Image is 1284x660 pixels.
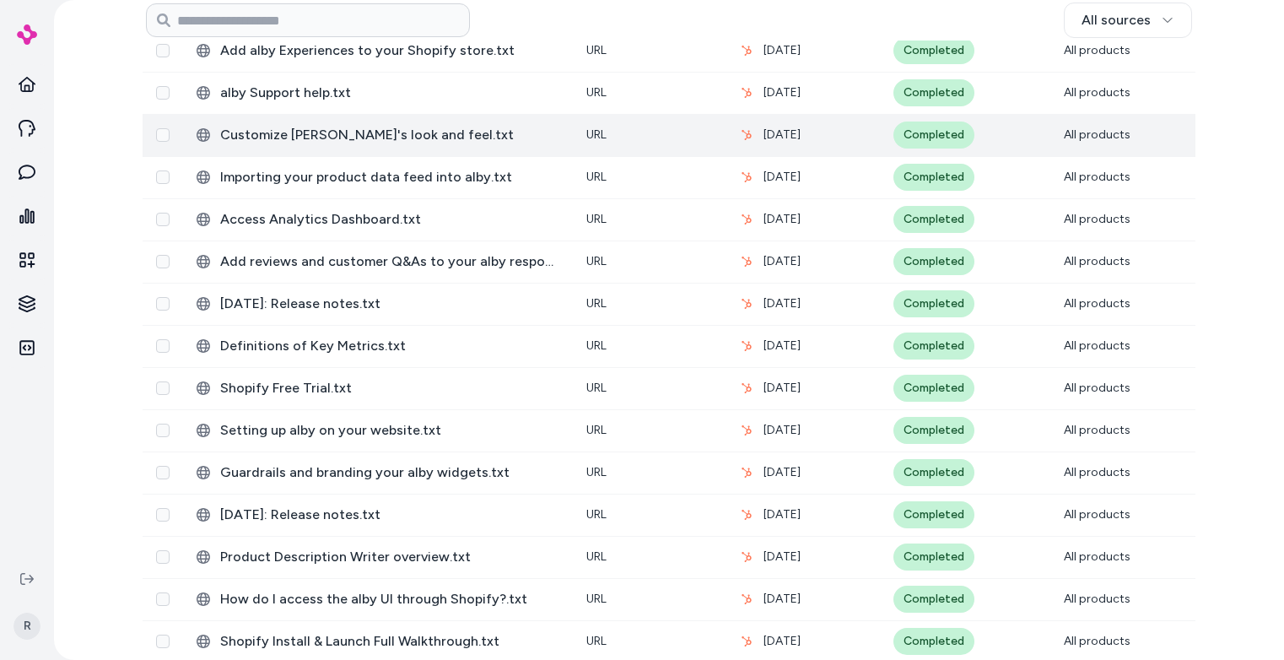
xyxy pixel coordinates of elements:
div: Setting up alby on your website.txt [197,420,559,441]
span: URL [586,170,607,184]
span: All products [1064,465,1130,479]
button: Select row [156,508,170,522]
button: Select row [156,592,170,606]
span: All products [1064,338,1130,353]
div: Completed [893,544,974,571]
span: [DATE] [763,464,801,481]
div: Customize alby's look and feel.txt [197,125,559,145]
span: [DATE] [763,211,801,228]
span: All products [1064,85,1130,100]
span: All sources [1082,10,1151,30]
span: [DATE] [763,422,801,439]
span: How do I access the alby UI through Shopify?.txt [220,589,559,609]
button: Select row [156,213,170,226]
div: Completed [893,417,974,444]
span: All products [1064,254,1130,268]
span: All products [1064,296,1130,311]
span: Product Description Writer overview.txt [220,547,559,567]
span: [DATE] [763,169,801,186]
span: [DATE] [763,549,801,565]
div: Shopify Free Trial.txt [197,378,559,398]
button: Select row [156,381,170,395]
button: Select row [156,339,170,353]
span: [DATE] [763,380,801,397]
div: Completed [893,375,974,402]
span: Shopify Install & Launch Full Walkthrough.txt [220,631,559,652]
div: Guardrails and branding your alby widgets.txt [197,463,559,483]
span: URL [586,296,607,311]
button: Select row [156,128,170,142]
button: All sources [1064,3,1192,38]
div: Completed [893,206,974,233]
button: Select row [156,424,170,437]
span: [DATE] [763,338,801,354]
button: Select row [156,297,170,311]
button: Select row [156,255,170,268]
span: [DATE] [763,591,801,608]
span: URL [586,127,607,142]
button: Select row [156,635,170,648]
span: URL [586,338,607,353]
span: URL [586,549,607,564]
span: Add reviews and customer Q&As to your alby responses.txt [220,252,559,272]
div: alby Support help.txt [197,83,559,103]
div: Definitions of Key Metrics.txt [197,336,559,356]
span: URL [586,423,607,437]
span: Customize [PERSON_NAME]'s look and feel.txt [220,125,559,145]
div: Completed [893,248,974,275]
span: [DATE] [763,84,801,101]
div: Shopify Install & Launch Full Walkthrough.txt [197,631,559,652]
span: All products [1064,43,1130,57]
span: All products [1064,212,1130,226]
div: How do I access the alby UI through Shopify?.txt [197,589,559,609]
span: URL [586,634,607,648]
span: [DATE] [763,127,801,143]
span: URL [586,212,607,226]
div: Completed [893,501,974,528]
button: Select row [156,86,170,100]
button: Select row [156,44,170,57]
div: Product Description Writer overview.txt [197,547,559,567]
span: All products [1064,170,1130,184]
span: URL [586,592,607,606]
span: alby Support help.txt [220,83,559,103]
span: URL [586,507,607,522]
div: Completed [893,164,974,191]
div: February 2025: Release notes.txt [197,294,559,314]
span: All products [1064,127,1130,142]
div: March 2025: Release notes.txt [197,505,559,525]
span: URL [586,254,607,268]
button: Select row [156,170,170,184]
div: Completed [893,290,974,317]
span: URL [586,465,607,479]
div: Completed [893,79,974,106]
span: [DATE] [763,633,801,650]
span: Importing your product data feed into alby.txt [220,167,559,187]
span: All products [1064,423,1130,437]
span: All products [1064,507,1130,522]
span: Add alby Experiences to your Shopify store.txt [220,41,559,61]
span: [DATE]: Release notes.txt [220,294,559,314]
div: Completed [893,586,974,613]
span: URL [586,381,607,395]
span: [DATE] [763,295,801,312]
div: Add reviews and customer Q&As to your alby responses.txt [197,252,559,272]
div: Access Analytics Dashboard.txt [197,209,559,230]
span: [DATE] [763,42,801,59]
div: Completed [893,459,974,486]
span: Shopify Free Trial.txt [220,378,559,398]
div: Importing your product data feed into alby.txt [197,167,559,187]
span: URL [586,43,607,57]
div: Completed [893,628,974,655]
img: alby Logo [17,24,37,45]
div: Completed [893,333,974,360]
span: R [13,613,40,640]
span: All products [1064,592,1130,606]
div: Completed [893,122,974,149]
span: All products [1064,549,1130,564]
span: URL [586,85,607,100]
span: Definitions of Key Metrics.txt [220,336,559,356]
span: Access Analytics Dashboard.txt [220,209,559,230]
div: Add alby Experiences to your Shopify store.txt [197,41,559,61]
span: All products [1064,634,1130,648]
